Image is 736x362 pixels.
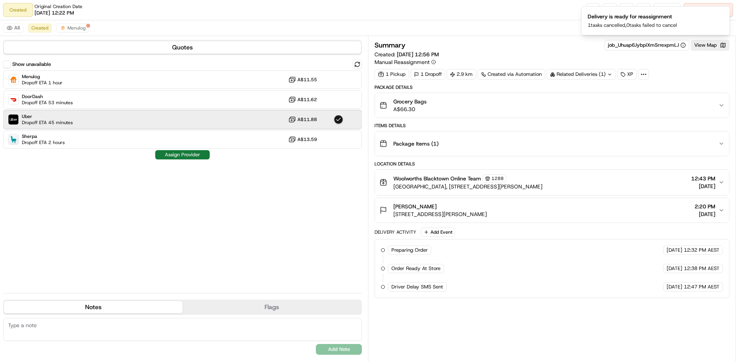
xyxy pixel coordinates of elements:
div: XP [617,69,637,80]
span: [DATE] [667,265,682,272]
span: [GEOGRAPHIC_DATA], [STREET_ADDRESS][PERSON_NAME] [393,183,542,190]
img: justeat_logo.png [60,25,66,31]
button: Notes [4,301,182,313]
p: 1 tasks cancelled, 0 tasks failed to cancel [588,22,677,29]
span: Original Creation Date [34,3,82,10]
span: Driver Delay SMS Sent [391,283,443,290]
img: Menulog [8,75,18,85]
button: Created [28,23,52,33]
span: [DATE] [691,182,715,190]
img: DoorDash [8,95,18,105]
span: 12:47 PM AEST [684,283,720,290]
span: Order Ready At Store [391,265,440,272]
div: 1 Dropoff [411,69,445,80]
button: [PERSON_NAME][STREET_ADDRESS][PERSON_NAME]2:20 PM[DATE] [375,198,729,223]
div: Delivery is ready for reassignment [588,13,677,20]
span: Uber [22,113,73,120]
div: Package Details [375,84,729,90]
div: 1 Pickup [375,69,409,80]
span: Grocery Bags [393,98,427,105]
span: DoorDash [22,93,73,100]
img: Sherpa [8,134,18,144]
span: Menulog [22,74,62,80]
button: A$11.88 [288,116,317,123]
div: Delivery Activity [375,229,416,235]
button: View Map [691,40,729,51]
span: [PERSON_NAME] [393,203,437,210]
span: Created: [375,51,439,58]
div: Location Details [375,161,729,167]
span: Dropoff ETA 1 hour [22,80,62,86]
button: Assign Provider [155,150,210,159]
span: [DATE] [695,210,715,218]
span: Woolworths Blacktown Online Team [393,175,481,182]
button: Add Event [421,228,455,237]
button: A$13.59 [288,136,317,143]
span: Menulog [67,25,85,31]
span: 2:20 PM [695,203,715,210]
span: 1288 [491,175,504,182]
button: A$11.55 [288,76,317,84]
span: A$13.59 [297,136,317,143]
div: Related Deliveries (1) [547,69,616,80]
a: Created via Automation [478,69,545,80]
label: Show unavailable [12,61,51,68]
span: [DATE] [667,247,682,254]
h3: Summary [375,42,406,49]
div: Items Details [375,123,729,129]
span: A$66.30 [393,105,427,113]
button: Manual Reassignment [375,58,436,66]
span: A$11.62 [297,97,317,103]
span: [DATE] 12:22 PM [34,10,74,16]
span: A$11.88 [297,116,317,123]
span: [STREET_ADDRESS][PERSON_NAME] [393,210,487,218]
span: Dropoff ETA 53 minutes [22,100,73,106]
span: Dropoff ETA 45 minutes [22,120,73,126]
span: [DATE] 12:56 PM [397,51,439,58]
span: 12:43 PM [691,175,715,182]
img: Uber [8,115,18,124]
button: Grocery BagsA$66.30 [375,93,729,118]
span: Manual Reassignment [375,58,430,66]
span: [DATE] [667,283,682,290]
button: A$11.62 [288,96,317,103]
span: Preparing Order [391,247,428,254]
span: Sherpa [22,133,65,139]
div: 2.9 km [447,69,476,80]
span: 12:32 PM AEST [684,247,720,254]
span: Package Items ( 1 ) [393,140,439,147]
button: Package Items (1) [375,131,729,156]
button: Menulog [56,23,89,33]
button: All [3,23,23,33]
button: Quotes [4,41,361,54]
span: 12:38 PM AEST [684,265,720,272]
button: Flags [182,301,361,313]
button: job_Uhusp6JybpiXmSrrexpmLJ [608,42,686,49]
span: Dropoff ETA 2 hours [22,139,65,146]
span: Created [31,25,48,31]
span: A$11.55 [297,77,317,83]
button: Woolworths Blacktown Online Team1288[GEOGRAPHIC_DATA], [STREET_ADDRESS][PERSON_NAME]12:43 PM[DATE] [375,170,729,195]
